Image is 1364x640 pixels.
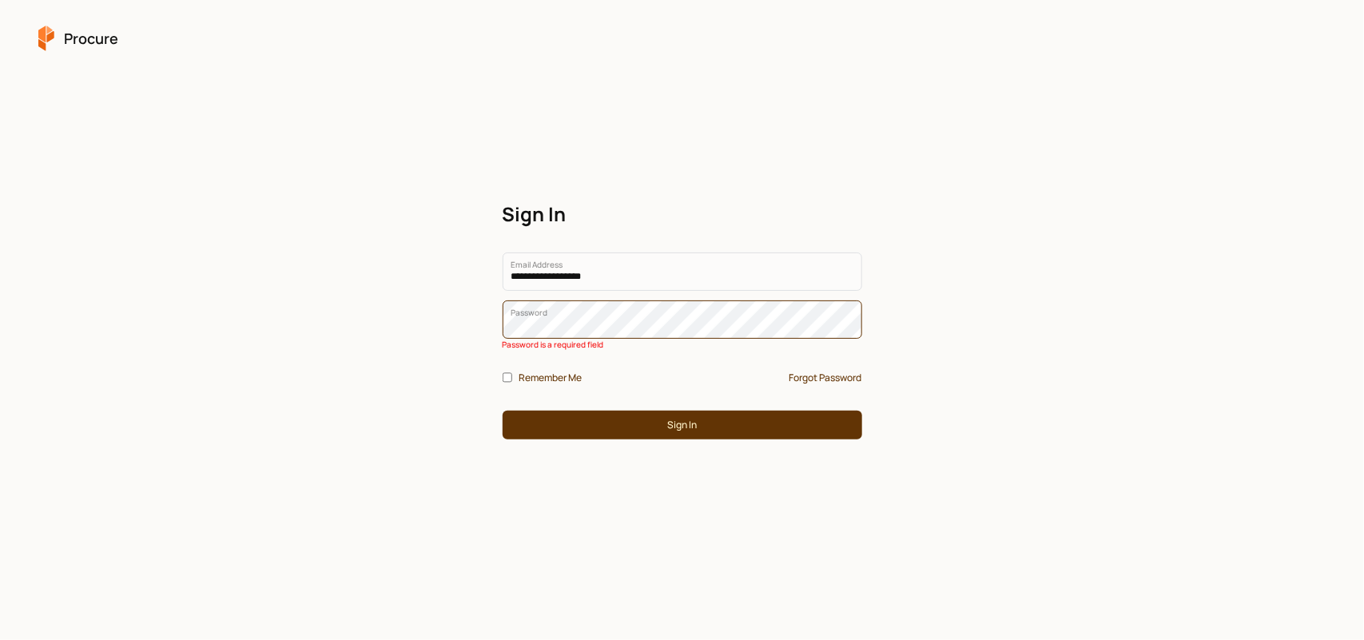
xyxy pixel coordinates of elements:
button: Sign In [503,411,862,439]
h1: Sign In [503,201,567,228]
label: Remember Me [519,370,582,385]
label: Password [511,307,548,318]
span: Password is a required field [503,339,862,351]
label: Email Address [511,259,563,270]
a: Procure [38,26,1326,66]
span: Procure [64,29,118,49]
a: Forgot Password [789,372,861,384]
